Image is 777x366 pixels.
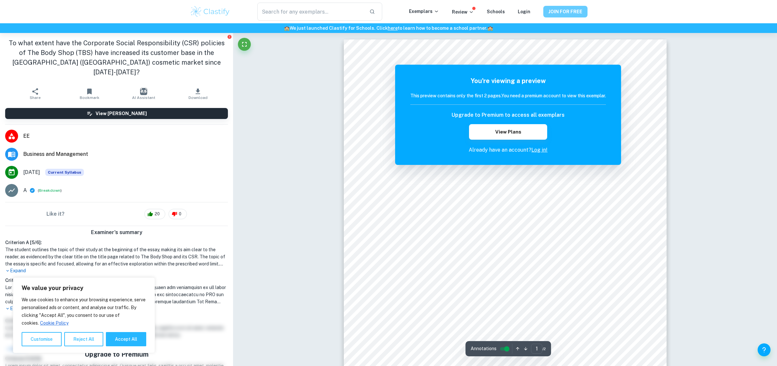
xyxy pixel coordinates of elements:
span: 🏫 [487,26,493,31]
a: here [388,26,398,31]
button: Reject All [64,332,103,346]
button: Fullscreen [238,38,251,51]
span: AI Assistant [132,95,155,100]
button: Customise [22,332,62,346]
button: Help and Feedback [758,343,771,356]
div: This exemplar is based on the current syllabus. Feel free to refer to it for inspiration/ideas wh... [45,169,84,176]
h6: Upgrade to Premium to access all exemplars [452,111,565,119]
button: View [PERSON_NAME] [5,108,228,119]
button: Share [8,85,62,103]
button: Download [171,85,225,103]
p: Review [452,8,474,16]
span: [DATE] [23,168,40,176]
p: We use cookies to enhance your browsing experience, serve personalised ads or content, and analys... [22,296,146,327]
h6: Criterion A [ 5 / 6 ]: [5,239,228,246]
button: JOIN FOR FREE [543,6,588,17]
h5: Upgrade to Premium [72,350,161,359]
button: Report issue [227,34,232,39]
a: Login [518,9,530,14]
span: ( ) [38,188,62,194]
span: Annotations [471,345,496,352]
div: 0 [169,209,187,219]
h1: To what extent have the Corporate Social Responsibility (CSR) policies of The Body Shop (TBS) hav... [5,38,228,77]
input: Search for any exemplars... [257,3,364,21]
h6: Examiner's summary [3,229,230,236]
h6: We just launched Clastify for Schools. Click to learn how to become a school partner. [1,25,776,32]
span: Download [189,95,208,100]
span: EE [23,132,228,140]
span: Bookmark [80,95,99,100]
span: Current Syllabus [45,169,84,176]
h6: View [PERSON_NAME] [96,110,147,117]
h6: Criterion B [ 5 / 6 ]: [5,277,228,284]
a: Log in! [531,147,547,153]
h6: This preview contains only the first 2 pages. You need a premium account to view this exemplar. [410,92,606,99]
button: Bookmark [62,85,117,103]
h1: Lor ipsumdo sita consectetura elitse doeiusmo te incid utlab etdo ma aliquaen adm veniamquisn ex ... [5,284,228,305]
span: 20 [151,211,163,217]
p: Exemplars [409,8,439,15]
span: / 2 [542,346,546,352]
h5: You're viewing a preview [410,76,606,86]
button: View Plans [469,124,547,140]
span: 🏫 [284,26,290,31]
button: AI Assistant [117,85,171,103]
p: Expand [5,305,228,312]
a: Cookie Policy [40,320,69,326]
div: We value your privacy [13,277,155,353]
p: Expand [5,267,228,274]
div: 20 [144,209,165,219]
p: A [23,187,27,194]
a: Schools [487,9,505,14]
span: Share [30,95,41,100]
img: Clastify logo [190,5,231,18]
h6: Like it? [46,210,65,218]
p: Already have an account? [410,146,606,154]
span: 0 [175,211,185,217]
img: AI Assistant [140,88,147,95]
span: Business and Management [23,150,228,158]
button: Breakdown [39,188,60,193]
button: Accept All [106,332,146,346]
h1: The student outlines the topic of their study at the beginning of the essay, making its aim clear... [5,246,228,267]
p: We value your privacy [22,284,146,292]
